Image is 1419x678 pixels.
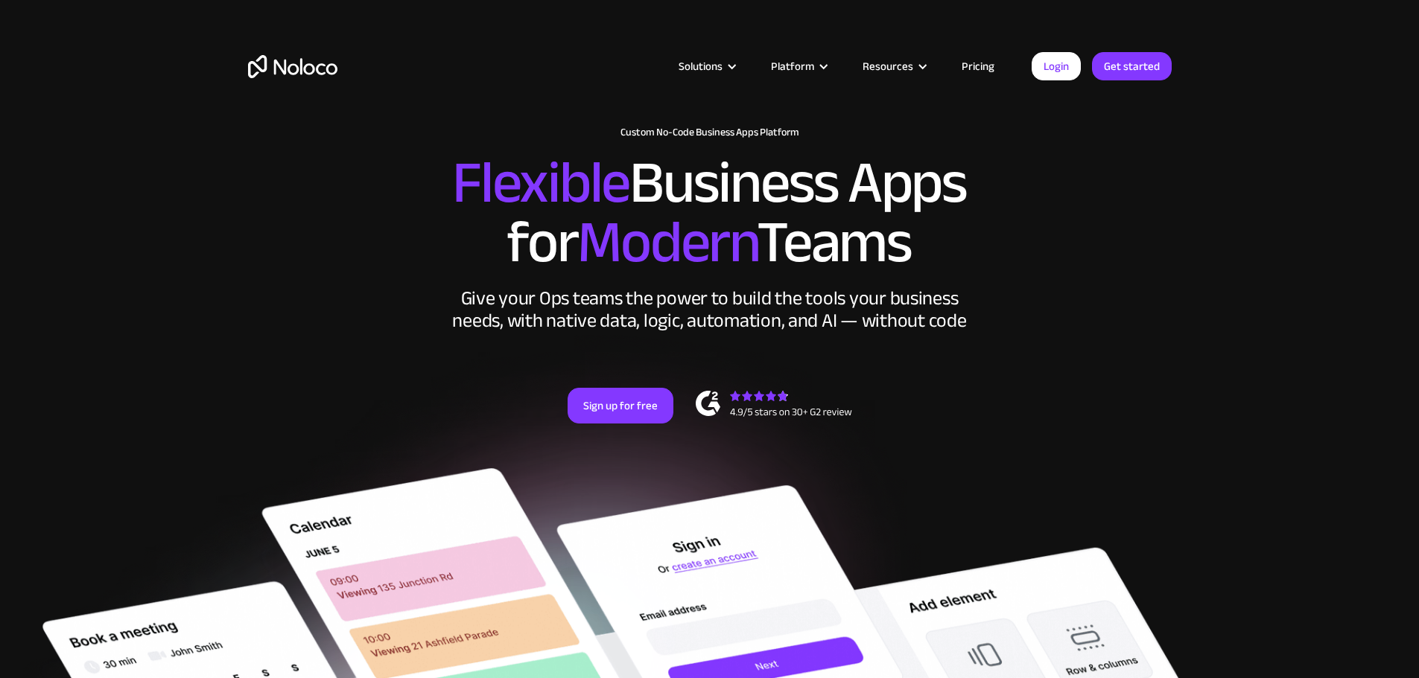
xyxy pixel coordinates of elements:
span: Flexible [452,127,629,238]
div: Platform [771,57,814,76]
a: Get started [1092,52,1172,80]
div: Give your Ops teams the power to build the tools your business needs, with native data, logic, au... [449,287,971,332]
h2: Business Apps for Teams [248,153,1172,272]
a: Login [1032,52,1081,80]
div: Platform [752,57,844,76]
div: Solutions [679,57,723,76]
a: Pricing [943,57,1013,76]
span: Modern [577,187,757,298]
div: Resources [863,57,913,76]
div: Solutions [660,57,752,76]
a: home [248,55,337,78]
div: Resources [844,57,943,76]
a: Sign up for free [568,388,673,423]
